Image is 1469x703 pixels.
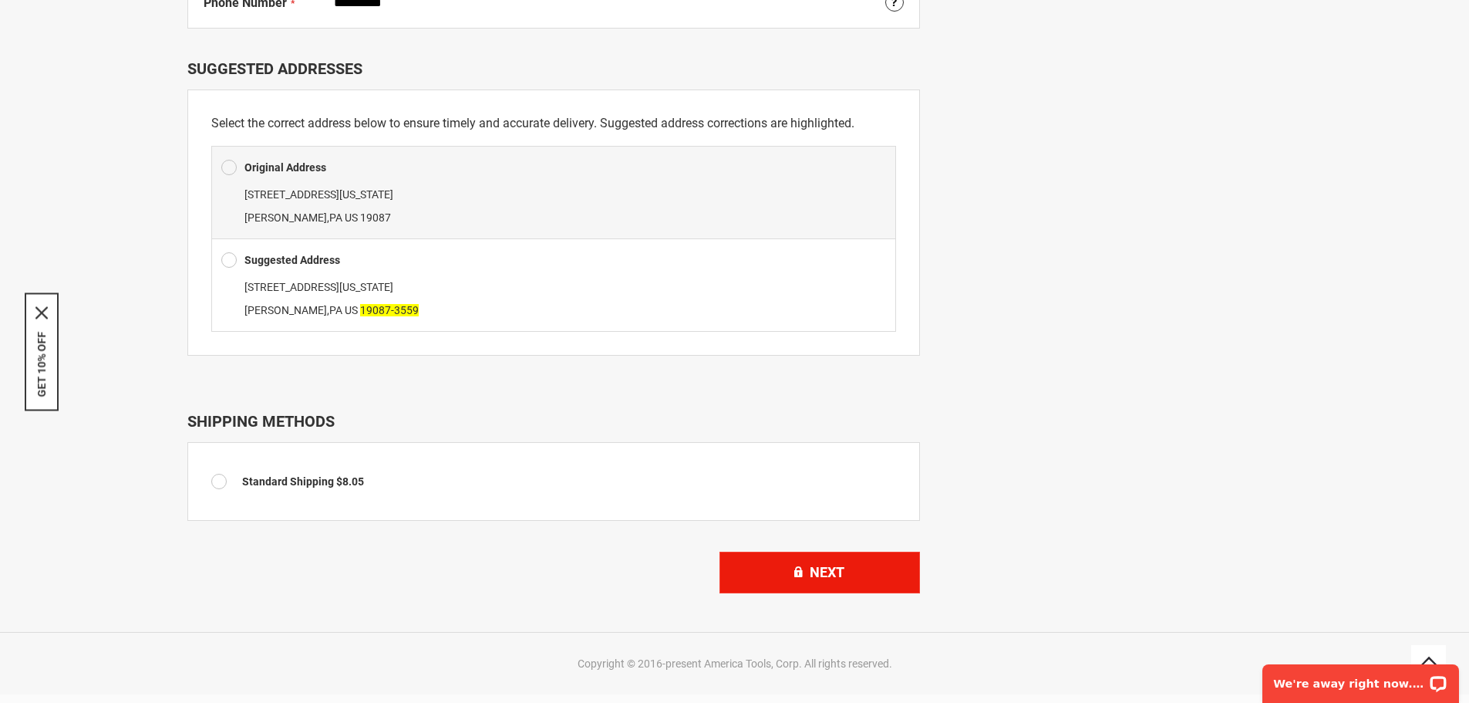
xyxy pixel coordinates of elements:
span: [STREET_ADDRESS][US_STATE] [244,188,393,201]
svg: close icon [35,306,48,319]
span: PA [329,211,342,224]
iframe: LiveChat chat widget [1252,654,1469,703]
div: , [221,183,886,229]
div: , [221,275,886,322]
span: 19087 [360,211,391,224]
div: Suggested Addresses [187,59,920,78]
span: [PERSON_NAME] [244,211,327,224]
div: Shipping Methods [187,412,920,431]
b: Original Address [244,161,326,174]
b: Suggested Address [244,254,340,266]
p: Select the correct address below to ensure timely and accurate delivery. Suggested address correc... [211,113,896,134]
span: US [345,211,358,224]
span: [PERSON_NAME] [244,304,327,316]
span: PA [329,304,342,316]
span: $8.05 [336,475,364,488]
span: Standard Shipping [242,475,334,488]
span: US [345,304,358,316]
div: Copyright © 2016-present America Tools, Corp. All rights reserved. [184,656,1286,671]
span: [STREET_ADDRESS][US_STATE] [244,281,393,293]
button: GET 10% OFF [35,331,48,397]
span: Next [810,564,844,580]
span: 19087-3559 [360,304,419,316]
button: Close [35,306,48,319]
button: Next [719,552,920,593]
